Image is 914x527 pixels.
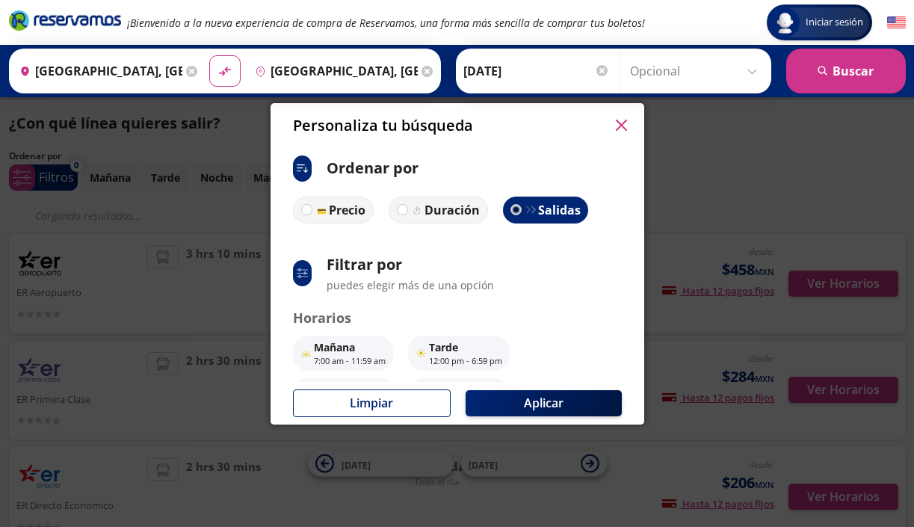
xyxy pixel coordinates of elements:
[424,201,480,219] p: Duración
[9,9,121,36] a: Brand Logo
[463,52,610,90] input: Elegir Fecha
[329,201,365,219] p: Precio
[429,339,502,355] p: Tarde
[249,52,418,90] input: Buscar Destino
[537,200,580,218] p: Salidas
[410,378,510,414] button: Madrugada12:00 am - 6:59 am
[13,52,182,90] input: Buscar Origen
[800,15,869,30] span: Iniciar sesión
[293,389,451,417] button: Limpiar
[293,114,473,137] p: Personaliza tu búsqueda
[327,277,494,293] p: puedes elegir más de una opción
[127,16,645,30] em: ¡Bienvenido a la nueva experiencia de compra de Reservamos, una forma más sencilla de comprar tus...
[293,378,395,414] button: Noche7:00 pm - 11:59 pm
[9,9,121,31] i: Brand Logo
[408,336,510,372] button: Tarde12:00 pm - 6:59 pm
[327,157,419,179] p: Ordenar por
[786,49,906,93] button: Buscar
[887,13,906,32] button: English
[630,52,764,90] input: Opcional
[293,308,622,328] p: Horarios
[314,355,386,368] p: 7:00 am - 11:59 am
[429,355,502,368] p: 12:00 pm - 6:59 pm
[293,336,393,372] button: Mañana7:00 am - 11:59 am
[327,253,494,276] p: Filtrar por
[314,339,386,355] p: Mañana
[466,390,622,416] button: Aplicar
